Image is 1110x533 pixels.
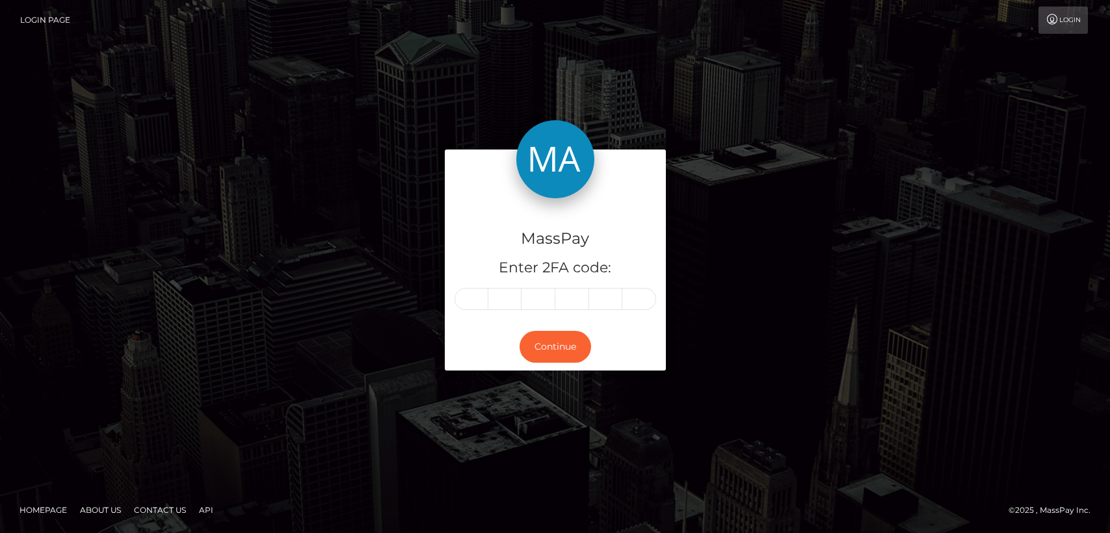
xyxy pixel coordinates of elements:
[20,6,70,34] a: Login Page
[194,500,218,520] a: API
[75,500,126,520] a: About Us
[129,500,191,520] a: Contact Us
[455,258,656,278] h5: Enter 2FA code:
[520,331,591,363] button: Continue
[455,227,656,250] h4: MassPay
[14,500,72,520] a: Homepage
[516,120,594,198] img: MassPay
[1009,503,1100,517] div: © 2025 , MassPay Inc.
